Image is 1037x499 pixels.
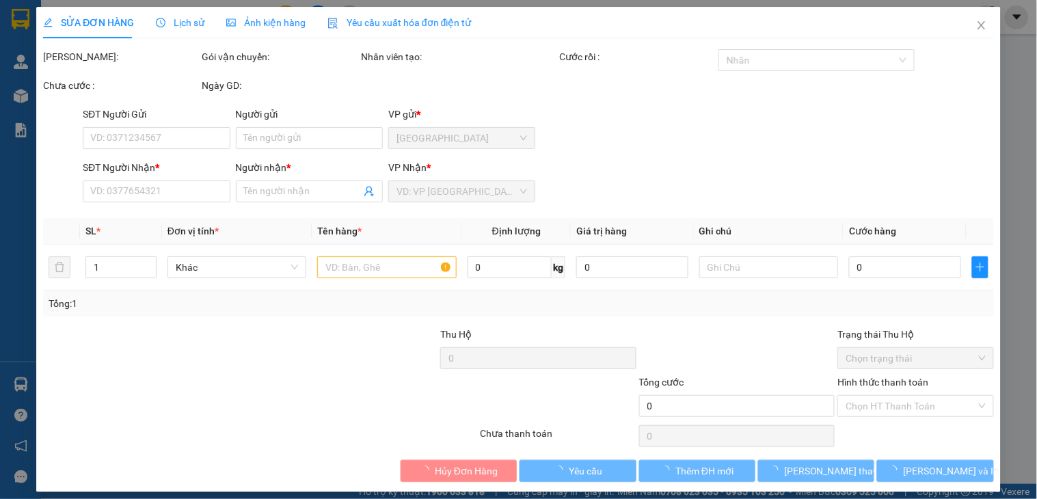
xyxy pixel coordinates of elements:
[83,107,230,122] div: SĐT Người Gửi
[554,466,569,475] span: loading
[327,17,472,28] span: Yêu cầu xuất hóa đơn điện tử
[43,18,53,27] span: edit
[878,460,994,482] button: [PERSON_NAME] và In
[660,466,675,475] span: loading
[364,186,375,197] span: user-add
[837,377,928,388] label: Hình thức thanh toán
[639,460,755,482] button: Thêm ĐH mới
[972,256,988,278] button: plus
[202,49,358,64] div: Gói vận chuyển:
[202,78,358,93] div: Ngày GD:
[784,463,893,478] span: [PERSON_NAME] thay đổi
[520,460,636,482] button: Yêu cầu
[849,226,896,237] span: Cước hàng
[435,463,498,478] span: Hủy Đơn Hàng
[226,17,306,28] span: Ảnh kiện hàng
[973,262,988,273] span: plus
[236,160,383,175] div: Người nhận
[156,17,204,28] span: Lịch sử
[388,107,535,122] div: VP gửi
[560,49,716,64] div: Cước rồi :
[226,18,236,27] span: picture
[846,348,985,368] span: Chọn trạng thái
[576,226,627,237] span: Giá trị hàng
[552,256,565,278] span: kg
[156,18,165,27] span: clock-circle
[327,18,338,29] img: icon
[675,463,733,478] span: Thêm ĐH mới
[43,78,199,93] div: Chưa cước :
[236,107,383,122] div: Người gửi
[317,256,456,278] input: VD: Bàn, Ghế
[361,49,557,64] div: Nhân viên tạo:
[176,257,298,278] span: Khác
[904,463,999,478] span: [PERSON_NAME] và In
[396,128,527,148] span: Sài Gòn
[49,256,70,278] button: delete
[43,49,199,64] div: [PERSON_NAME]:
[83,160,230,175] div: SĐT Người Nhận
[889,466,904,475] span: loading
[479,426,637,450] div: Chưa thanh toán
[167,226,219,237] span: Đơn vị tính
[639,377,684,388] span: Tổng cước
[440,329,472,340] span: Thu Hộ
[85,226,96,237] span: SL
[962,7,1001,45] button: Close
[758,460,874,482] button: [PERSON_NAME] thay đổi
[569,463,602,478] span: Yêu cầu
[769,466,784,475] span: loading
[401,460,517,482] button: Hủy Đơn Hàng
[694,218,844,245] th: Ghi chú
[976,20,987,31] span: close
[49,296,401,311] div: Tổng: 1
[837,327,993,342] div: Trạng thái Thu Hộ
[317,226,362,237] span: Tên hàng
[699,256,838,278] input: Ghi Chú
[388,162,427,173] span: VP Nhận
[43,17,134,28] span: SỬA ĐƠN HÀNG
[492,226,541,237] span: Định lượng
[420,466,435,475] span: loading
